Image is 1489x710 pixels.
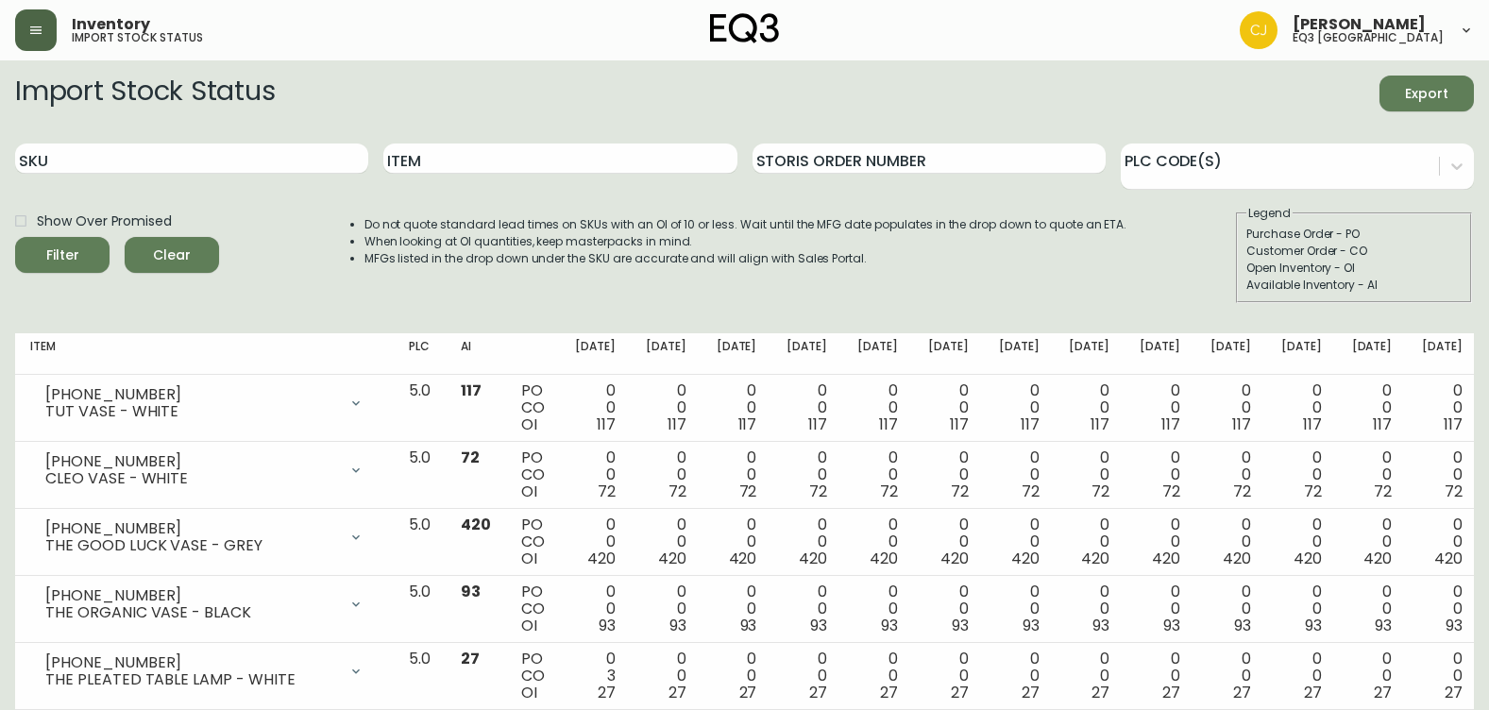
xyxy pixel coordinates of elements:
[658,548,686,569] span: 420
[1407,333,1478,375] th: [DATE]
[1281,516,1322,567] div: 0 0
[1374,481,1392,502] span: 72
[1444,414,1463,435] span: 117
[587,548,616,569] span: 420
[45,587,337,604] div: [PHONE_NUMBER]
[880,481,898,502] span: 72
[1379,76,1474,111] button: Export
[771,333,842,375] th: [DATE]
[739,682,757,703] span: 27
[1246,226,1462,243] div: Purchase Order - PO
[364,250,1127,267] li: MFGs listed in the drop down under the SKU are accurate and will align with Sales Portal.
[45,604,337,621] div: THE ORGANIC VASE - BLACK
[880,682,898,703] span: 27
[809,481,827,502] span: 72
[45,403,337,420] div: TUT VASE - WHITE
[668,414,686,435] span: 117
[870,548,898,569] span: 420
[1210,651,1251,702] div: 0 0
[1140,516,1180,567] div: 0 0
[1294,548,1322,569] span: 420
[631,333,702,375] th: [DATE]
[1125,333,1195,375] th: [DATE]
[739,481,757,502] span: 72
[928,382,969,433] div: 0 0
[669,615,686,636] span: 93
[597,414,616,435] span: 117
[45,520,337,537] div: [PHONE_NUMBER]
[740,615,757,636] span: 93
[787,583,827,634] div: 0 0
[1069,651,1109,702] div: 0 0
[952,615,969,636] span: 93
[521,583,545,634] div: PO CO
[521,481,537,502] span: OI
[560,333,631,375] th: [DATE]
[394,643,446,710] td: 5.0
[1210,583,1251,634] div: 0 0
[1152,548,1180,569] span: 420
[1223,548,1251,569] span: 420
[1281,382,1322,433] div: 0 0
[599,615,616,636] span: 93
[857,449,898,500] div: 0 0
[1069,516,1109,567] div: 0 0
[928,449,969,500] div: 0 0
[446,333,506,375] th: AI
[1140,382,1180,433] div: 0 0
[1303,414,1322,435] span: 117
[1021,414,1040,435] span: 117
[1374,682,1392,703] span: 27
[1163,615,1180,636] span: 93
[913,333,984,375] th: [DATE]
[857,583,898,634] div: 0 0
[30,382,379,424] div: [PHONE_NUMBER]TUT VASE - WHITE
[364,233,1127,250] li: When looking at OI quantities, keep masterpacks in mind.
[668,481,686,502] span: 72
[1293,32,1444,43] h5: eq3 [GEOGRAPHIC_DATA]
[787,516,827,567] div: 0 0
[1234,615,1251,636] span: 93
[1422,516,1463,567] div: 0 0
[1081,548,1109,569] span: 420
[1161,414,1180,435] span: 117
[1352,516,1393,567] div: 0 0
[928,583,969,634] div: 0 0
[1434,548,1463,569] span: 420
[1352,449,1393,500] div: 0 0
[1373,414,1392,435] span: 117
[30,449,379,491] div: [PHONE_NUMBER]CLEO VASE - WHITE
[857,382,898,433] div: 0 0
[1140,583,1180,634] div: 0 0
[521,516,545,567] div: PO CO
[1422,382,1463,433] div: 0 0
[575,516,616,567] div: 0 0
[598,682,616,703] span: 27
[710,13,780,43] img: logo
[857,516,898,567] div: 0 0
[1069,449,1109,500] div: 0 0
[646,516,686,567] div: 0 0
[951,682,969,703] span: 27
[575,651,616,702] div: 0 3
[394,509,446,576] td: 5.0
[1375,615,1392,636] span: 93
[999,382,1040,433] div: 0 0
[717,583,757,634] div: 0 0
[575,449,616,500] div: 0 0
[810,615,827,636] span: 93
[1022,682,1040,703] span: 27
[1140,651,1180,702] div: 0 0
[1293,17,1426,32] span: [PERSON_NAME]
[45,537,337,554] div: THE GOOD LUCK VASE - GREY
[1246,260,1462,277] div: Open Inventory - OI
[1281,583,1322,634] div: 0 0
[45,470,337,487] div: CLEO VASE - WHITE
[717,382,757,433] div: 0 0
[717,449,757,500] div: 0 0
[598,481,616,502] span: 72
[1352,382,1393,433] div: 0 0
[364,216,1127,233] li: Do not quote standard lead times on SKUs with an OI of 10 or less. Wait until the MFG date popula...
[15,76,275,111] h2: Import Stock Status
[140,244,204,267] span: Clear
